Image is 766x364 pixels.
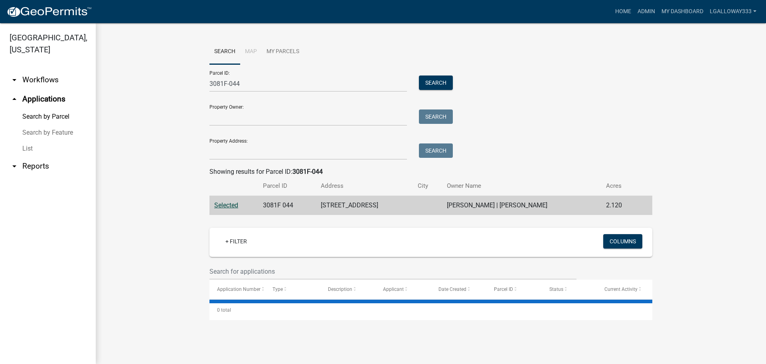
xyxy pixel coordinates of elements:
span: Description [328,286,352,292]
a: Search [209,39,240,65]
strong: 3081F-044 [292,168,323,175]
input: Search for applications [209,263,576,280]
datatable-header-cell: Applicant [375,280,431,299]
span: Applicant [383,286,404,292]
td: 2.120 [601,196,638,215]
span: Parcel ID [494,286,513,292]
th: City [413,177,442,195]
datatable-header-cell: Current Activity [597,280,652,299]
a: My Parcels [262,39,304,65]
th: Owner Name [442,177,602,195]
th: Parcel ID [258,177,316,195]
i: arrow_drop_down [10,75,19,85]
a: lgalloway333 [707,4,760,19]
button: Columns [603,234,642,249]
td: [PERSON_NAME] | [PERSON_NAME] [442,196,602,215]
a: + Filter [219,234,253,249]
span: Status [549,286,563,292]
datatable-header-cell: Type [265,280,320,299]
datatable-header-cell: Status [542,280,597,299]
th: Address [316,177,413,195]
button: Search [419,76,453,90]
th: Acres [601,177,638,195]
span: Type [272,286,283,292]
a: Selected [214,201,238,209]
datatable-header-cell: Description [320,280,376,299]
datatable-header-cell: Date Created [431,280,486,299]
i: arrow_drop_up [10,94,19,104]
a: Admin [634,4,658,19]
td: 3081F 044 [258,196,316,215]
span: Date Created [438,286,466,292]
a: My Dashboard [658,4,707,19]
datatable-header-cell: Application Number [209,280,265,299]
span: Application Number [217,286,261,292]
span: Current Activity [604,286,638,292]
button: Search [419,143,453,158]
datatable-header-cell: Parcel ID [486,280,542,299]
i: arrow_drop_down [10,161,19,171]
a: Home [612,4,634,19]
td: [STREET_ADDRESS] [316,196,413,215]
div: 0 total [209,300,652,320]
div: Showing results for Parcel ID: [209,167,652,177]
button: Search [419,109,453,124]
